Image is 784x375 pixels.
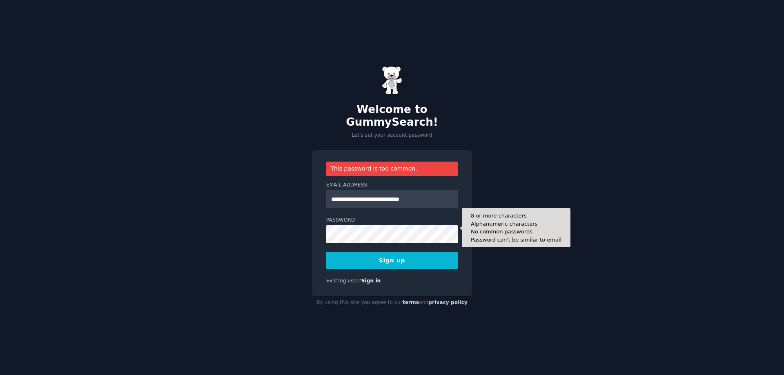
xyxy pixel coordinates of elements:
a: privacy policy [428,300,468,305]
h2: Welcome to GummySearch! [312,103,472,129]
label: Password [326,217,458,224]
span: Existing user? [326,278,361,284]
p: Let's set your account password [312,132,472,139]
label: Email Address [326,182,458,189]
img: Gummy Bear [382,66,402,95]
button: Sign up [326,252,458,269]
a: Sign in [361,278,381,284]
div: This password is too common. [326,162,458,176]
a: terms [403,300,419,305]
div: By using this site you agree to our and [312,296,472,309]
